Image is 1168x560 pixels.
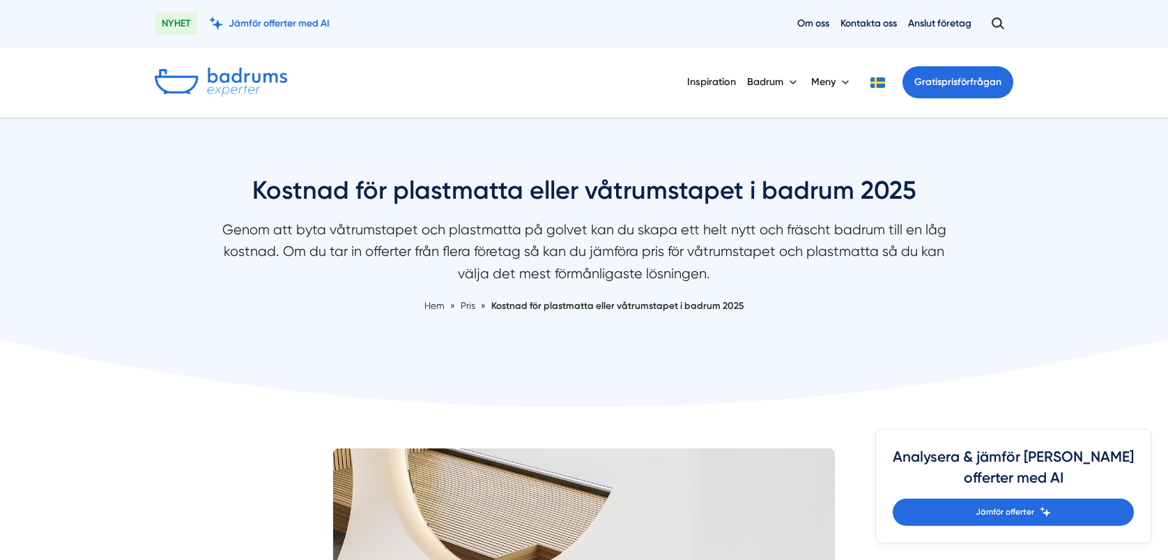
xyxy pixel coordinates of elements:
[976,506,1034,519] span: Jämför offerter
[209,17,330,30] a: Jämför offerter med AI
[155,68,287,97] img: Badrumsexperter.se logotyp
[215,219,953,292] p: Genom att byta våtrumstapet och plastmatta på golvet kan du skapa ett helt nytt och fräscht badru...
[450,298,455,313] span: »
[215,174,953,219] h1: Kostnad för plastmatta eller våtrumstapet i badrum 2025
[747,64,800,100] button: Badrum
[908,17,971,30] a: Anslut företag
[424,300,445,311] a: Hem
[215,298,953,313] nav: Breadcrumb
[461,300,477,311] a: Pris
[687,64,736,100] a: Inspiration
[491,300,744,311] a: Kostnad för plastmatta eller våtrumstapet i badrum 2025
[481,298,486,313] span: »
[840,17,897,30] a: Kontakta oss
[893,499,1134,526] a: Jämför offerter
[902,66,1013,98] a: Gratisprisförfrågan
[797,17,829,30] a: Om oss
[914,76,942,88] span: Gratis
[893,446,1134,499] h4: Analysera & jämför [PERSON_NAME] offerter med AI
[229,17,330,30] span: Jämför offerter med AI
[155,13,198,35] span: NYHET
[811,64,852,100] button: Meny
[461,300,475,311] span: Pris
